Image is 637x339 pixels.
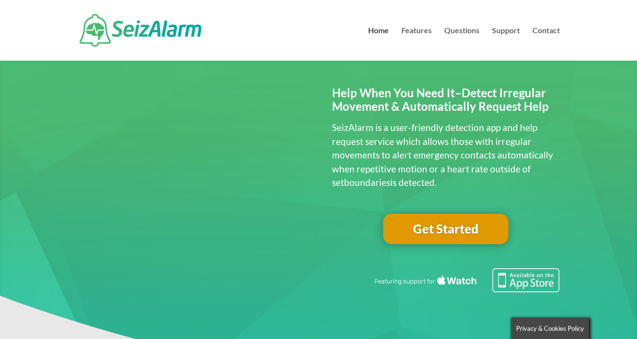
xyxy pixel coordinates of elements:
img: SeizAlarm [80,14,201,47]
h2: Help When You Need It–Detect Irregular Movement & Automatically Request Help [332,86,560,119]
span: Privacy & Cookies Policy [516,325,584,332]
p: SeizAlarm is a user-friendly detection app and help request service which allows those with irreg... [332,121,560,190]
a: Questions [444,27,479,61]
a: Get Started [383,214,508,245]
span: boundaries [344,177,390,188]
a: Home [368,27,389,61]
a: Features [401,27,432,61]
a: Contact [532,27,560,61]
a: Featuring seizure detection support for the Apple Watch [373,283,560,294]
img: Seizure detection available in the Apple App Store. [373,268,560,292]
a: Support [492,27,520,61]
